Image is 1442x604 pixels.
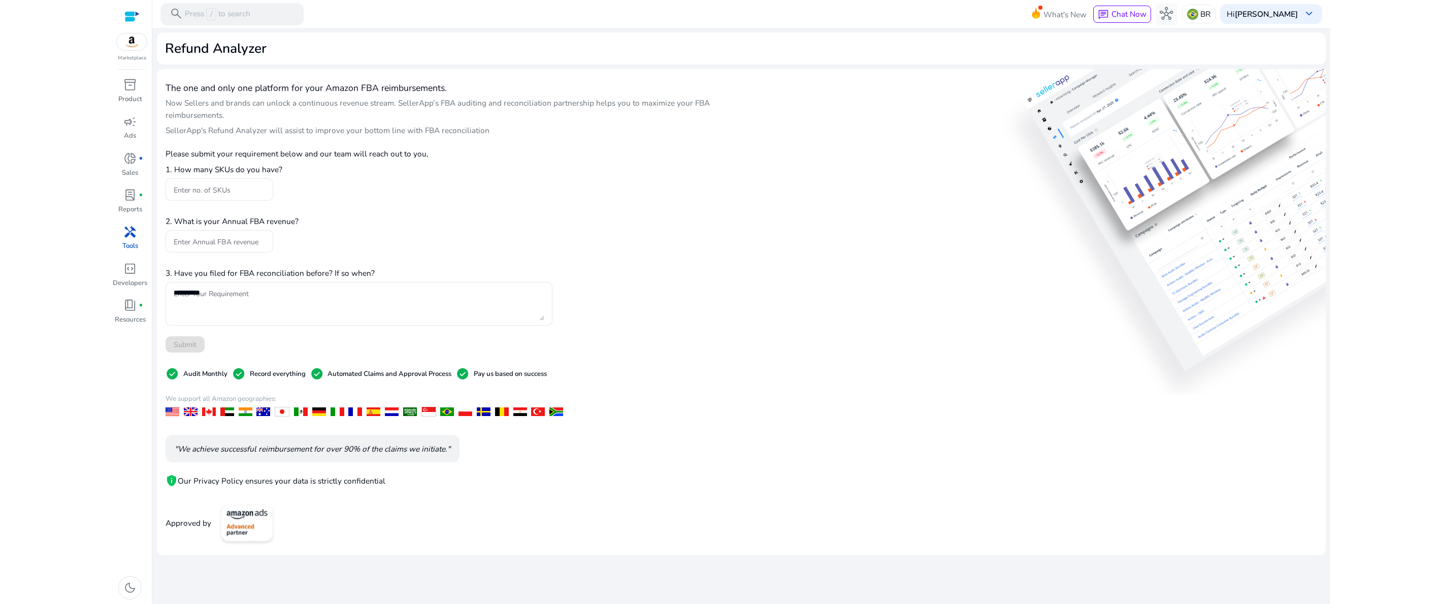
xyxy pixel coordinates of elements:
[123,262,137,275] span: code_blocks
[1187,9,1198,20] img: br.svg
[206,8,216,20] span: /
[139,193,143,198] span: fiber_manual_record
[166,394,745,404] p: We support all Amazon geographies:
[118,54,146,62] p: Marketplace
[50,187,98,197] b: Phone number
[124,131,136,141] p: Ads
[43,160,185,213] div: 9:31 PM
[185,8,250,20] p: Press to search
[112,113,148,149] a: campaignAds
[166,267,552,279] p: 3. Have you filed for FBA reconciliation before? If so when?
[165,41,267,57] h2: Refund Analyzer
[1111,9,1146,19] span: Chat Now
[166,474,178,487] mat-icon: privacy_tip
[139,156,143,161] span: fiber_manual_record
[166,83,745,93] h4: The one and only one platform for your Amazon FBA reimbursements.
[166,367,179,380] span: check_circle
[139,303,143,308] span: fiber_manual_record
[112,297,148,333] a: book_4fiber_manual_recordResources
[250,369,306,379] p: Record everything
[122,241,138,251] p: Tools
[60,48,178,61] div: Chat with us now
[166,97,745,120] p: Now Sellers and brands can unlock a continuous revenue stream. SellerApp’s FBA auditing and recon...
[1098,9,1109,20] span: chat
[310,367,323,380] span: check_circle
[28,215,185,279] div: 9:32 PM
[327,369,451,379] p: Automated Claims and Approval Process
[32,45,52,65] img: d_698202126_company_1720767425707_698202126
[112,76,148,113] a: inventory_2Product
[112,223,148,260] a: handymanTools
[123,581,137,594] span: dark_mode
[123,299,137,312] span: book_4
[166,215,552,227] p: 2. What is your Annual FBA revenue?
[166,124,745,136] p: SellerApp's Refund Analyzer will assist to improve your bottom line with FBA reconciliation
[50,165,69,174] b: Email
[112,260,148,297] a: code_blocksDevelopers
[1043,6,1087,23] span: What's New
[35,219,178,275] span: Talking to [PERSON_NAME], I understood that the card would be charged after the trial period, but...
[183,369,227,379] p: Audit Monthly
[17,150,180,158] div: Fábio
[232,367,245,380] span: check_circle
[118,205,142,215] p: Reports
[166,517,211,529] p: Approved by
[112,150,148,186] a: donut_smallfiber_manual_recordSales
[1227,10,1298,18] p: Hi
[1235,9,1298,19] b: [PERSON_NAME]
[115,315,146,325] p: Resources
[1302,7,1316,20] span: keyboard_arrow_down
[1160,7,1173,20] span: hub
[456,367,469,380] span: check_circle
[123,226,137,239] span: handyman
[167,5,191,29] div: Minimize live chat window
[50,164,178,209] span: [PHONE_NUMBER]
[9,76,190,109] div: Looks like we missed you. Please leave us a message and we will get back to you shortly.
[122,168,138,178] p: Sales
[112,186,148,223] a: lab_profilefiber_manual_recordReports
[118,94,142,105] p: Product
[170,7,183,20] span: search
[166,164,552,175] p: 1. How many SKUs do you have?
[123,115,137,129] span: campaign
[123,78,137,91] span: inventory_2
[123,152,137,165] span: donut_small
[11,47,26,62] div: Navigation go back
[1200,5,1210,23] p: BR
[1093,6,1151,23] button: chatChat Now
[113,278,147,289] p: Developers
[166,148,552,160] p: Please submit your requirement below and our team will reach out to you,
[123,188,137,202] span: lab_profile
[178,475,385,487] p: Our Privacy Policy ensures your data is strictly confidential
[20,117,163,140] span: Please fill in the below form so that we may assist you better
[117,34,147,50] img: amazon.svg
[474,369,547,379] p: Pay us based on success
[5,296,193,332] textarea: Type your message and hit 'Enter'
[1156,3,1178,25] button: hub
[13,113,171,144] div: 9:31 PM
[216,499,278,547] img: amz-ads-advanced-partner.webp
[175,443,450,455] p: "We achieve successful reimbursement for over 90% of the claims we initiate."
[50,176,178,186] a: [EMAIL_ADDRESS][DOMAIN_NAME]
